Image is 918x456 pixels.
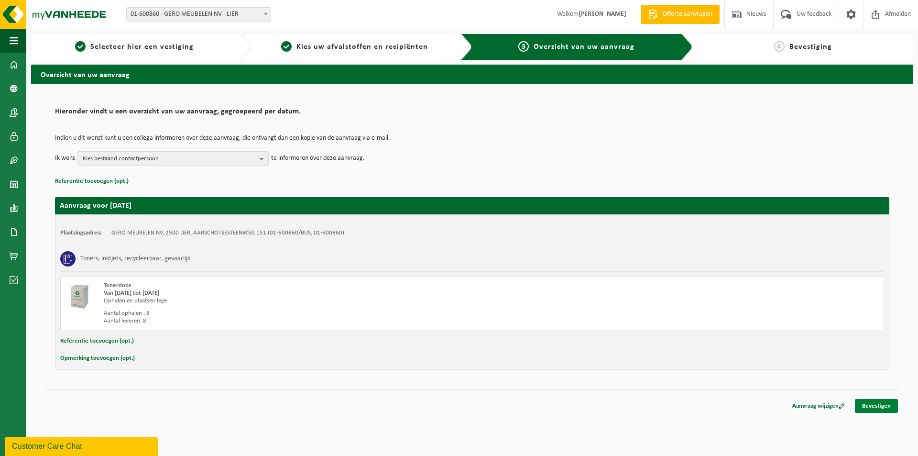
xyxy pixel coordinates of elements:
a: Offerte aanvragen [641,5,720,24]
span: Tonerdoos [104,282,131,289]
span: Overzicht van uw aanvraag [534,43,634,51]
div: Aantal ophalen : 8 [104,310,511,317]
span: 4 [774,41,785,52]
strong: Aanvraag voor [DATE] [60,202,131,210]
iframe: chat widget [5,435,160,456]
strong: Van [DATE] tot [DATE] [104,290,159,296]
span: 01-600860 - GERO MEUBELEN NV - LIER [127,8,271,21]
span: 3 [518,41,529,52]
h3: Toners, inktjets, recycleerbaar, gevaarlijk [80,251,190,267]
div: Ophalen en plaatsen lege [104,297,511,305]
button: Referentie toevoegen (opt.) [60,335,134,347]
img: IC-CB-0000-00-01.png [66,282,94,311]
span: Offerte aanvragen [660,10,715,19]
p: Ik wens [55,151,75,166]
span: Kies bestaand contactpersoon [83,152,256,166]
span: Selecteer hier een vestiging [90,43,194,51]
span: Bevestiging [789,43,832,51]
span: 2 [281,41,292,52]
h2: Hieronder vindt u een overzicht van uw aanvraag, gegroepeerd per datum. [55,108,889,121]
span: Kies uw afvalstoffen en recipiënten [296,43,428,51]
strong: [PERSON_NAME] [579,11,626,18]
a: Bevestigen [855,399,898,413]
span: 01-600860 - GERO MEUBELEN NV - LIER [126,7,271,22]
button: Opmerking toevoegen (opt.) [60,352,135,365]
a: 2Kies uw afvalstoffen en recipiënten [256,41,453,53]
p: Indien u dit wenst kunt u een collega informeren over deze aanvraag, die ontvangt dan een kopie v... [55,135,889,142]
button: Kies bestaand contactpersoon [77,151,269,166]
strong: Plaatsingsadres: [60,230,102,236]
div: Aantal leveren: 8 [104,317,511,325]
a: Aanvraag wijzigen [785,399,852,413]
p: te informeren over deze aanvraag. [271,151,365,166]
span: 1 [75,41,86,52]
td: GERO MEUBELEN NV, 2500 LIER, AARSCHOTSESTEENWEG 151 (01-600860/BUS, 01-600860) [111,229,344,237]
a: 1Selecteer hier een vestiging [36,41,232,53]
h2: Overzicht van uw aanvraag [31,65,913,83]
button: Referentie toevoegen (opt.) [55,175,129,188]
